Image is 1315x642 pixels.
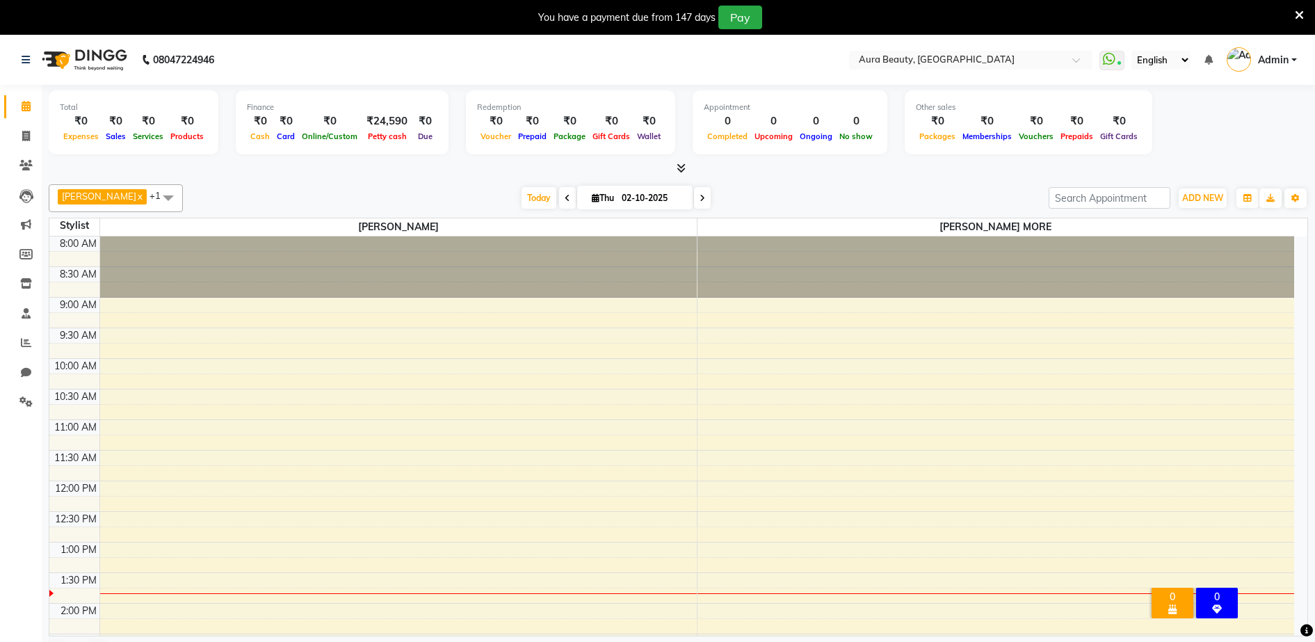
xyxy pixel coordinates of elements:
span: Petty cash [364,131,410,141]
div: 0 [796,113,836,129]
div: Other sales [916,102,1141,113]
div: ₹0 [550,113,589,129]
span: Ongoing [796,131,836,141]
div: ₹0 [247,113,273,129]
span: Due [414,131,436,141]
div: 10:00 AM [51,359,99,374]
div: 0 [1154,591,1191,603]
span: Online/Custom [298,131,361,141]
input: Search Appointment [1049,187,1170,209]
div: Redemption [477,102,664,113]
div: 0 [836,113,876,129]
div: Appointment [704,102,876,113]
div: 0 [704,113,751,129]
button: ADD NEW [1179,188,1227,208]
div: ₹0 [1097,113,1141,129]
div: ₹0 [298,113,361,129]
span: Services [129,131,167,141]
div: ₹0 [273,113,298,129]
div: 11:30 AM [51,451,99,465]
div: ₹0 [413,113,437,129]
div: 0 [1199,591,1235,603]
div: ₹0 [515,113,550,129]
span: Packages [916,131,959,141]
div: 1:30 PM [58,573,99,588]
span: Prepaid [515,131,550,141]
img: Admin [1227,47,1251,72]
span: Voucher [477,131,515,141]
div: 12:30 PM [52,512,99,527]
div: Finance [247,102,437,113]
div: 11:00 AM [51,420,99,435]
input: 2025-10-02 [618,188,687,209]
a: x [136,191,143,202]
span: Wallet [634,131,664,141]
div: ₹0 [129,113,167,129]
span: Today [522,187,556,209]
span: Thu [588,193,618,203]
span: Prepaids [1057,131,1097,141]
div: ₹0 [589,113,634,129]
span: Sales [102,131,129,141]
div: 2:00 PM [58,604,99,618]
div: Total [60,102,207,113]
div: 9:30 AM [57,328,99,343]
div: 9:00 AM [57,298,99,312]
span: ADD NEW [1182,193,1223,203]
div: ₹0 [634,113,664,129]
div: ₹0 [477,113,515,129]
div: You have a payment due from 147 days [538,10,716,25]
img: logo [35,40,131,79]
span: Cash [247,131,273,141]
span: Expenses [60,131,102,141]
div: ₹0 [959,113,1015,129]
div: 10:30 AM [51,390,99,404]
span: Upcoming [751,131,796,141]
span: Vouchers [1015,131,1057,141]
div: ₹0 [1057,113,1097,129]
div: 8:00 AM [57,236,99,251]
span: Memberships [959,131,1015,141]
div: 12:00 PM [52,481,99,496]
div: ₹24,590 [361,113,413,129]
span: Completed [704,131,751,141]
div: ₹0 [1015,113,1057,129]
b: 08047224946 [153,40,214,79]
span: [PERSON_NAME] [100,218,697,236]
div: 0 [751,113,796,129]
div: 1:00 PM [58,543,99,557]
span: Admin [1258,53,1289,67]
button: Pay [718,6,762,29]
div: ₹0 [167,113,207,129]
span: No show [836,131,876,141]
div: ₹0 [916,113,959,129]
span: Products [167,131,207,141]
span: [PERSON_NAME] MORE [697,218,1295,236]
div: ₹0 [60,113,102,129]
span: Card [273,131,298,141]
span: [PERSON_NAME] [62,191,136,202]
span: +1 [150,190,171,201]
div: ₹0 [102,113,129,129]
div: 8:30 AM [57,267,99,282]
span: Gift Cards [1097,131,1141,141]
span: Package [550,131,589,141]
div: Stylist [49,218,99,233]
span: Gift Cards [589,131,634,141]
